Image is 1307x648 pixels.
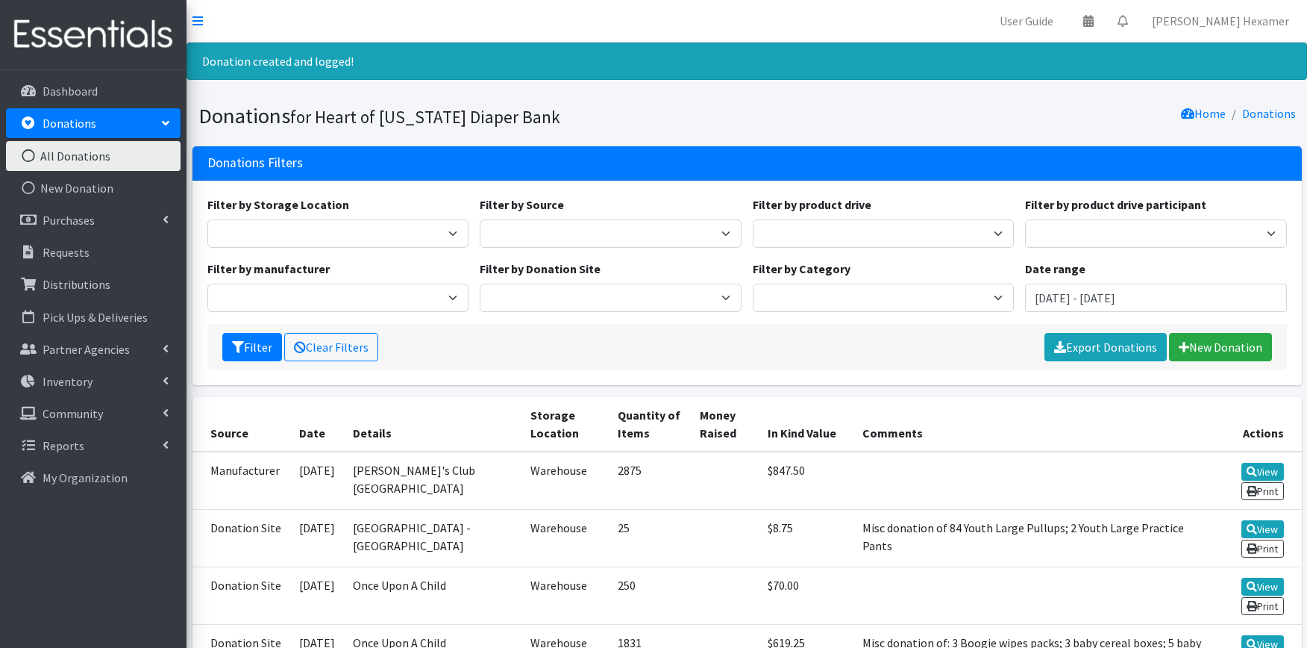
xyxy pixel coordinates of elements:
[609,452,691,510] td: 2875
[284,333,378,361] a: Clear Filters
[521,509,609,567] td: Warehouse
[198,103,742,129] h1: Donations
[480,260,601,278] label: Filter by Donation Site
[222,333,282,361] button: Filter
[6,302,181,332] a: Pick Ups & Deliveries
[1025,260,1085,278] label: Date range
[1241,482,1284,500] a: Print
[6,367,181,396] a: Inventory
[344,509,521,567] td: [GEOGRAPHIC_DATA] - [GEOGRAPHIC_DATA]
[759,452,854,510] td: $847.50
[759,397,854,452] th: In Kind Value
[609,397,691,452] th: Quantity of Items
[6,431,181,461] a: Reports
[290,509,344,567] td: [DATE]
[6,108,181,138] a: Donations
[6,10,181,60] img: HumanEssentials
[480,196,564,214] label: Filter by Source
[1241,463,1284,481] a: View
[521,452,609,510] td: Warehouse
[344,452,521,510] td: [PERSON_NAME]'s Club [GEOGRAPHIC_DATA]
[43,213,95,228] p: Purchases
[1181,106,1226,121] a: Home
[521,567,609,625] td: Warehouse
[1218,397,1302,452] th: Actions
[192,567,291,625] td: Donation Site
[43,277,110,292] p: Distributions
[853,509,1217,567] td: Misc donation of 84 Youth Large Pullups; 2 Youth Large Practice Pants
[1241,540,1284,558] a: Print
[43,406,103,421] p: Community
[609,509,691,567] td: 25
[609,567,691,625] td: 250
[207,260,330,278] label: Filter by manufacturer
[6,463,181,493] a: My Organization
[344,397,521,452] th: Details
[1241,520,1284,538] a: View
[691,397,758,452] th: Money Raised
[43,438,84,453] p: Reports
[1025,284,1287,312] input: January 1, 2011 - December 31, 2011
[753,196,871,214] label: Filter by product drive
[290,106,560,128] small: for Heart of [US_STATE] Diaper Bank
[43,342,130,357] p: Partner Agencies
[187,43,1307,80] div: Donation created and logged!
[753,260,850,278] label: Filter by Category
[207,196,349,214] label: Filter by Storage Location
[1241,578,1284,596] a: View
[521,397,609,452] th: Storage Location
[192,509,291,567] td: Donation Site
[43,116,96,131] p: Donations
[1242,106,1296,121] a: Donations
[6,237,181,267] a: Requests
[43,310,148,325] p: Pick Ups & Deliveries
[207,155,303,171] h3: Donations Filters
[1169,333,1272,361] a: New Donation
[1025,196,1206,214] label: Filter by product drive participant
[759,509,854,567] td: $8.75
[43,374,93,389] p: Inventory
[43,245,90,260] p: Requests
[6,76,181,106] a: Dashboard
[853,397,1217,452] th: Comments
[290,452,344,510] td: [DATE]
[1044,333,1167,361] a: Export Donations
[6,270,181,299] a: Distributions
[344,567,521,625] td: Once Upon A Child
[6,141,181,171] a: All Donations
[192,452,291,510] td: Manufacturer
[290,567,344,625] td: [DATE]
[1241,597,1284,615] a: Print
[43,84,98,99] p: Dashboard
[290,397,344,452] th: Date
[6,205,181,235] a: Purchases
[6,399,181,429] a: Community
[43,470,128,485] p: My Organization
[988,6,1065,36] a: User Guide
[759,567,854,625] td: $70.00
[1140,6,1301,36] a: [PERSON_NAME] Hexamer
[192,397,291,452] th: Source
[6,173,181,203] a: New Donation
[6,334,181,364] a: Partner Agencies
